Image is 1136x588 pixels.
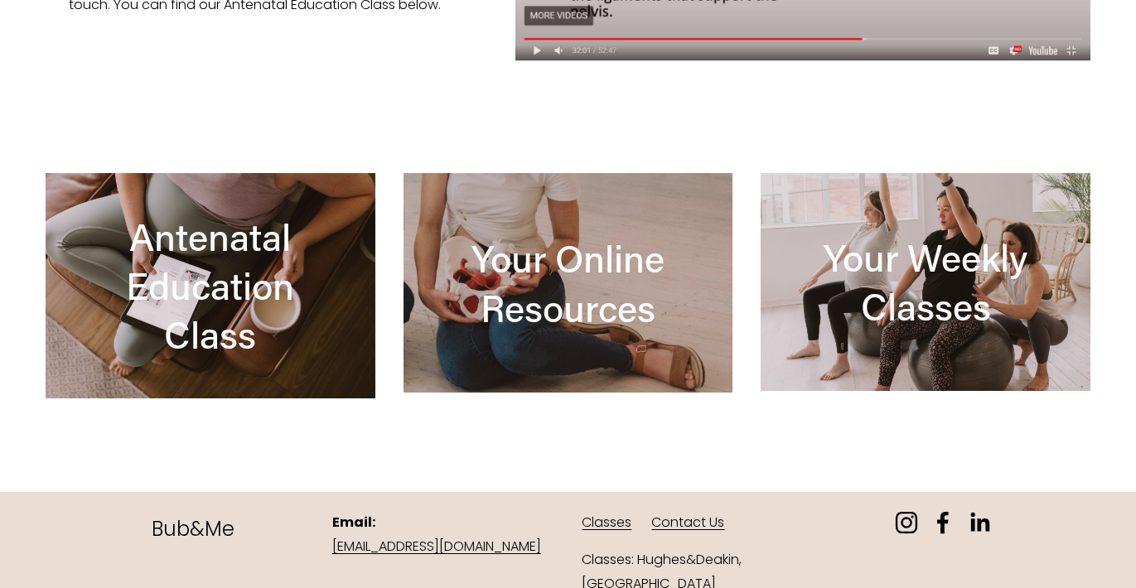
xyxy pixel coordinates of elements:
p: Bub&Me [82,511,304,547]
a: facebook-unauth [931,511,955,534]
a: Contact Us [651,511,724,535]
a: Classes [582,511,631,535]
a: [EMAIL_ADDRESS][DOMAIN_NAME] [332,535,541,559]
a: instagram-unauth [895,511,918,534]
a: LinkedIn [968,511,991,534]
strong: Email: [332,513,375,532]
